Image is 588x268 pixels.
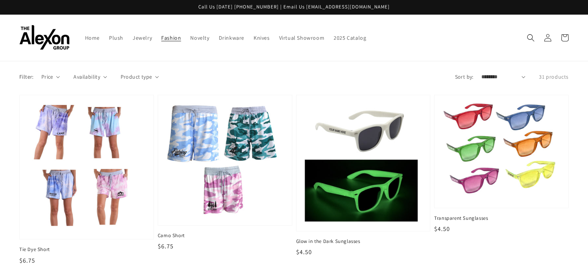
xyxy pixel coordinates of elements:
[249,30,274,46] a: Knives
[121,73,152,81] span: Product type
[157,30,186,46] a: Fashion
[296,238,431,245] span: Glow in the Dark Sunglasses
[434,225,450,233] span: $4.50
[85,34,100,41] span: Home
[219,34,244,41] span: Drinkware
[186,30,214,46] a: Novelty
[73,73,107,81] summary: Availability
[73,73,100,81] span: Availability
[304,103,423,223] img: Glow in the Dark Sunglasses
[442,103,561,200] img: Transparent Sunglasses
[158,242,174,250] span: $6.75
[19,73,34,81] p: Filter:
[41,73,53,81] span: Price
[27,103,146,232] img: Tie Dye Short
[121,73,159,81] summary: Product type
[296,248,312,256] span: $4.50
[109,34,123,41] span: Plush
[19,25,70,50] img: The Alexon Group
[104,30,128,46] a: Plush
[158,232,292,239] span: Camo Short
[41,73,60,81] summary: Price
[254,34,270,41] span: Knives
[19,246,154,253] span: Tie Dye Short
[539,73,569,81] p: 31 products
[80,30,104,46] a: Home
[128,30,157,46] a: Jewelry
[522,29,539,46] summary: Search
[19,95,154,265] a: Tie Dye Short Tie Dye Short $6.75
[434,95,569,234] a: Transparent Sunglasses Transparent Sunglasses $4.50
[133,34,152,41] span: Jewelry
[274,30,329,46] a: Virtual Showroom
[329,30,371,46] a: 2025 Catalog
[161,34,181,41] span: Fashion
[190,34,209,41] span: Novelty
[214,30,249,46] a: Drinkware
[296,95,431,257] a: Glow in the Dark Sunglasses Glow in the Dark Sunglasses $4.50
[166,103,284,217] img: Camo Short
[334,34,366,41] span: 2025 Catalog
[19,256,35,265] span: $6.75
[455,73,474,81] label: Sort by:
[434,215,569,222] span: Transparent Sunglasses
[158,95,292,251] a: Camo Short Camo Short $6.75
[279,34,325,41] span: Virtual Showroom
